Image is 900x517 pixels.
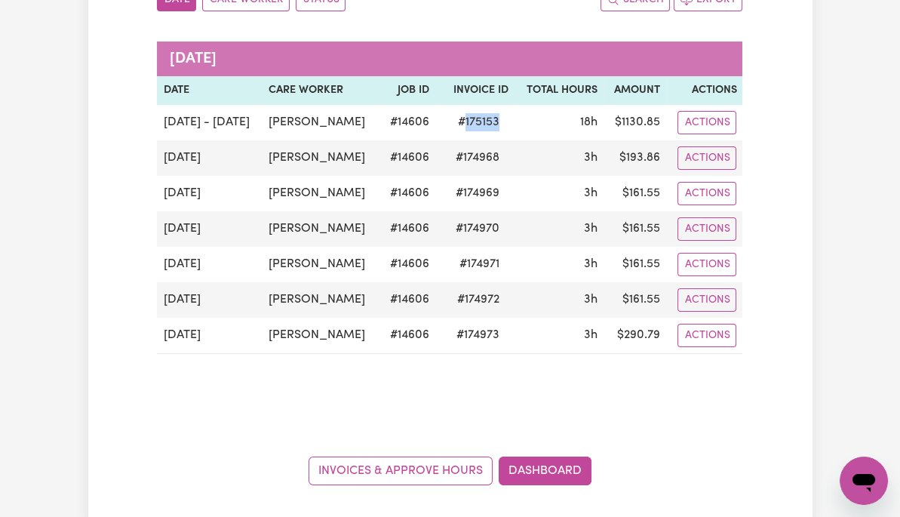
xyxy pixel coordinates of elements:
[584,294,597,306] span: 3 hours
[604,318,666,354] td: $ 290.79
[604,76,666,105] th: Amount
[379,211,435,247] td: # 14606
[263,76,379,105] th: Care Worker
[677,324,736,347] button: Actions
[677,288,736,312] button: Actions
[157,282,263,318] td: [DATE]
[604,282,666,318] td: $ 161.55
[157,176,263,211] td: [DATE]
[157,140,263,176] td: [DATE]
[604,211,666,247] td: $ 161.55
[499,457,591,485] a: Dashboard
[677,253,736,276] button: Actions
[263,282,379,318] td: [PERSON_NAME]
[263,318,379,354] td: [PERSON_NAME]
[309,457,493,485] a: Invoices & Approve Hours
[379,140,435,176] td: # 14606
[447,149,508,167] span: # 174968
[157,76,263,105] th: Date
[157,42,742,76] caption: [DATE]
[447,184,508,202] span: # 174969
[447,326,508,344] span: # 174973
[157,105,263,140] td: [DATE] - [DATE]
[263,140,379,176] td: [PERSON_NAME]
[263,211,379,247] td: [PERSON_NAME]
[379,282,435,318] td: # 14606
[157,247,263,282] td: [DATE]
[677,217,736,241] button: Actions
[584,152,597,164] span: 3 hours
[584,329,597,341] span: 3 hours
[584,223,597,235] span: 3 hours
[379,76,435,105] th: Job ID
[584,187,597,199] span: 3 hours
[157,318,263,354] td: [DATE]
[379,247,435,282] td: # 14606
[604,140,666,176] td: $ 193.86
[840,457,888,505] iframe: Button to launch messaging window
[677,182,736,205] button: Actions
[604,247,666,282] td: $ 161.55
[449,113,508,131] span: # 175153
[677,146,736,170] button: Actions
[450,255,508,273] span: # 174971
[515,76,604,105] th: Total Hours
[677,111,736,134] button: Actions
[379,176,435,211] td: # 14606
[263,176,379,211] td: [PERSON_NAME]
[157,211,263,247] td: [DATE]
[604,176,666,211] td: $ 161.55
[435,76,515,105] th: Invoice ID
[379,105,435,140] td: # 14606
[666,76,742,105] th: Actions
[580,116,597,128] span: 18 hours
[263,247,379,282] td: [PERSON_NAME]
[448,291,508,309] span: # 174972
[263,105,379,140] td: [PERSON_NAME]
[447,220,508,238] span: # 174970
[379,318,435,354] td: # 14606
[584,258,597,270] span: 3 hours
[604,105,666,140] td: $ 1130.85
